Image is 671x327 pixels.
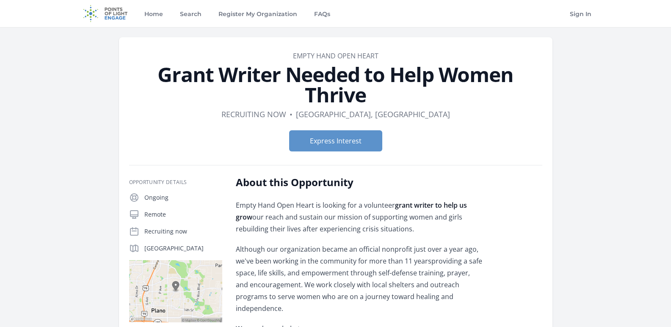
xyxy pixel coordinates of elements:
p: Recruiting now [144,227,222,236]
p: Ongoing [144,193,222,202]
p: Although our organization became an official nonprofit just over a year ago, we've been working i... [236,243,483,314]
h3: Opportunity Details [129,179,222,186]
a: Empty Hand Open Heart [293,51,378,60]
h2: About this Opportunity [236,176,483,189]
h1: Grant Writer Needed to Help Women Thrive [129,64,542,105]
p: [GEOGRAPHIC_DATA] [144,244,222,253]
p: Remote [144,210,222,219]
p: Empty Hand Open Heart is looking for a volunteer our reach and sustain our mission of supporting ... [236,199,483,235]
div: • [290,108,293,120]
button: Express Interest [289,130,382,151]
dd: Recruiting now [221,108,286,120]
dd: [GEOGRAPHIC_DATA], [GEOGRAPHIC_DATA] [296,108,450,120]
img: Map [129,260,222,322]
